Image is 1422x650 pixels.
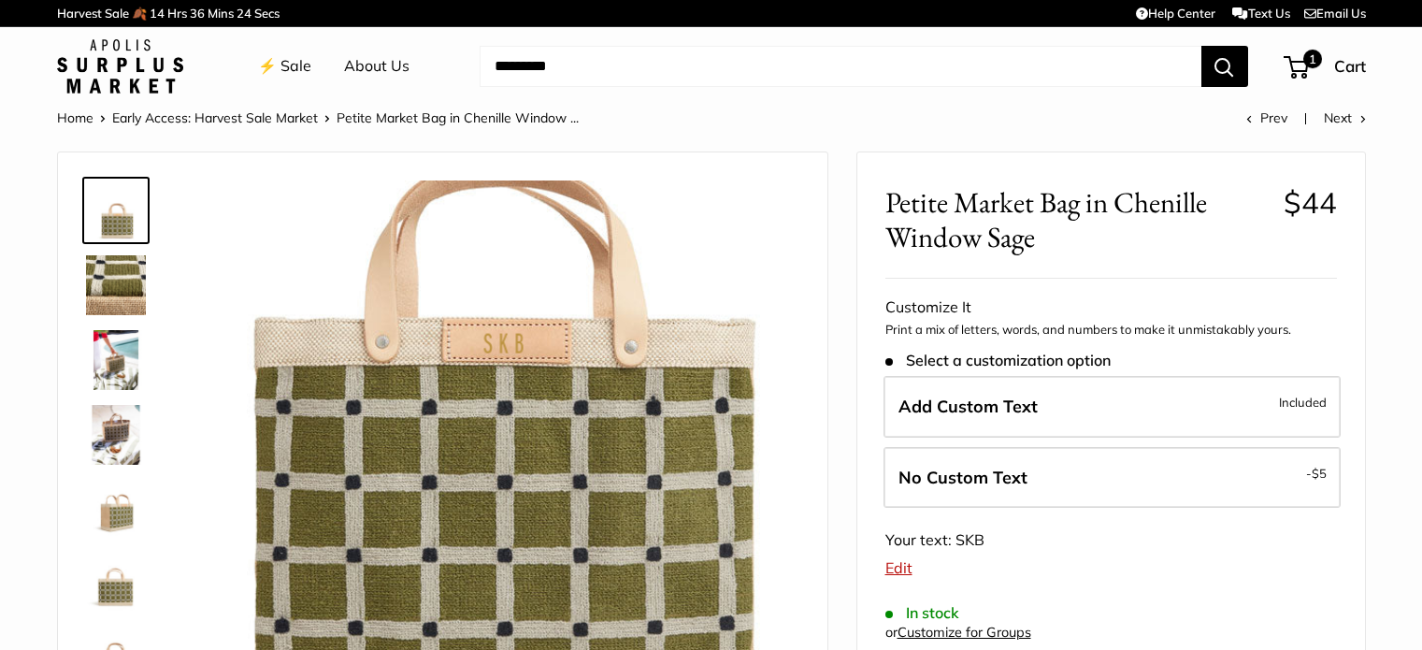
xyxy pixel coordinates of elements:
[1304,6,1366,21] a: Email Us
[82,401,150,469] a: Petite Market Bag in Chenille Window Sage
[480,46,1201,87] input: Search...
[898,467,1027,488] span: No Custom Text
[258,52,311,80] a: ⚡️ Sale
[883,447,1341,509] label: Leave Blank
[82,252,150,319] a: Petite Market Bag in Chenille Window Sage
[86,255,146,315] img: Petite Market Bag in Chenille Window Sage
[885,185,1270,254] span: Petite Market Bag in Chenille Window Sage
[208,6,234,21] span: Mins
[82,476,150,543] a: Petite Market Bag in Chenille Window Sage
[150,6,165,21] span: 14
[344,52,409,80] a: About Us
[190,6,205,21] span: 36
[337,109,579,126] span: Petite Market Bag in Chenille Window ...
[1324,109,1366,126] a: Next
[57,109,93,126] a: Home
[112,109,318,126] a: Early Access: Harvest Sale Market
[1286,51,1366,81] a: 1 Cart
[57,106,579,130] nav: Breadcrumb
[82,177,150,244] a: Petite Market Bag in Chenille Window Sage
[885,294,1337,322] div: Customize It
[885,321,1337,339] p: Print a mix of letters, words, and numbers to make it unmistakably yours.
[1334,56,1366,76] span: Cart
[1246,109,1287,126] a: Prev
[167,6,187,21] span: Hrs
[86,480,146,540] img: Petite Market Bag in Chenille Window Sage
[57,39,183,94] img: Apolis: Surplus Market
[898,396,1038,417] span: Add Custom Text
[885,352,1111,369] span: Select a customization option
[898,624,1031,641] a: Customize for Groups
[86,555,146,614] img: Petite Market Bag in Chenille Window Sage
[1136,6,1215,21] a: Help Center
[86,181,146,240] img: Petite Market Bag in Chenille Window Sage
[86,330,146,390] img: Petite Market Bag in Chenille Window Sage
[885,558,912,577] a: Edit
[1284,184,1337,221] span: $44
[82,326,150,394] a: Petite Market Bag in Chenille Window Sage
[1232,6,1289,21] a: Text Us
[883,376,1341,438] label: Add Custom Text
[82,551,150,618] a: Petite Market Bag in Chenille Window Sage
[237,6,251,21] span: 24
[885,604,959,622] span: In stock
[1306,462,1327,484] span: -
[1302,50,1321,68] span: 1
[885,620,1031,645] div: or
[1201,46,1248,87] button: Search
[254,6,280,21] span: Secs
[885,530,984,549] span: Your text: SKB
[1279,391,1327,413] span: Included
[86,405,146,465] img: Petite Market Bag in Chenille Window Sage
[1312,466,1327,481] span: $5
